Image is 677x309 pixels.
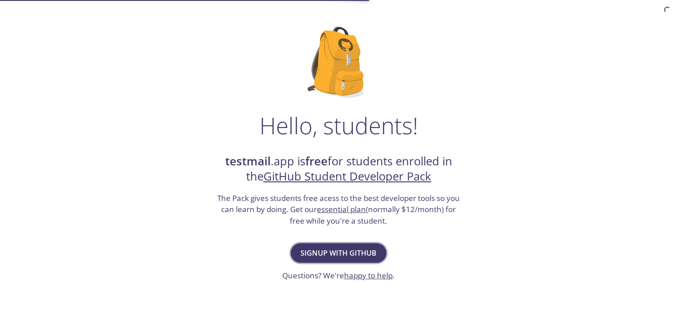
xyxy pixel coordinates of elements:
[225,153,271,169] strong: testmail
[216,193,461,227] h3: The Pack gives students free acess to the best developer tools so you can learn by doing. Get our...
[317,204,366,214] a: essential plan
[308,27,369,98] img: github-student-backpack.png
[259,112,418,139] h1: Hello, students!
[300,247,377,259] span: Signup with GitHub
[305,153,328,169] strong: free
[344,270,393,281] a: happy to help
[291,243,386,263] button: Signup with GitHub
[216,154,461,185] h2: .app is for students enrolled in the
[282,270,395,281] h3: Questions? We're .
[264,169,431,184] a: GitHub Student Developer Pack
